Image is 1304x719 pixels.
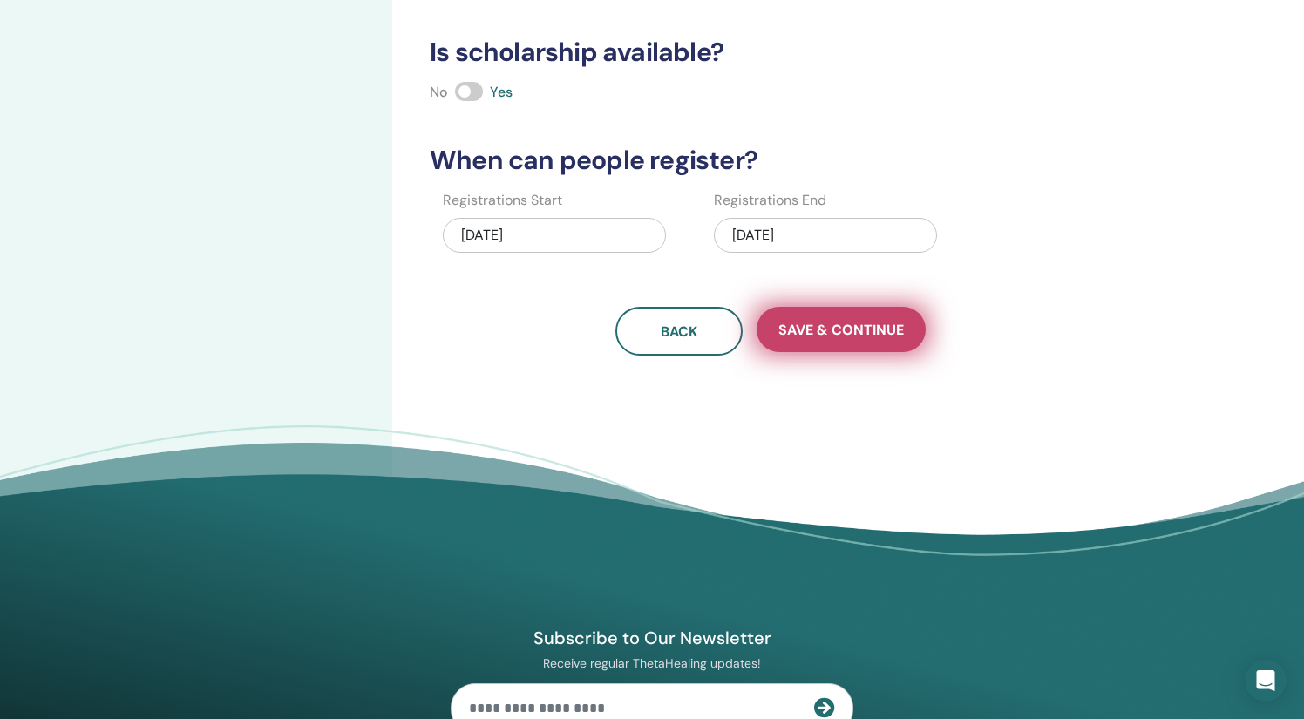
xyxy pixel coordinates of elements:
button: Save & Continue [757,307,926,352]
label: Registrations Start [443,190,562,211]
h3: Is scholarship available? [419,37,1121,68]
span: Yes [490,83,513,101]
span: Back [661,322,697,341]
label: Registrations End [714,190,826,211]
span: Save & Continue [778,321,904,339]
div: [DATE] [443,218,666,253]
h3: When can people register? [419,145,1121,176]
div: Open Intercom Messenger [1245,660,1287,702]
div: [DATE] [714,218,937,253]
button: Back [615,307,743,356]
span: No [430,83,448,101]
h4: Subscribe to Our Newsletter [451,627,853,649]
p: Receive regular ThetaHealing updates! [451,655,853,671]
